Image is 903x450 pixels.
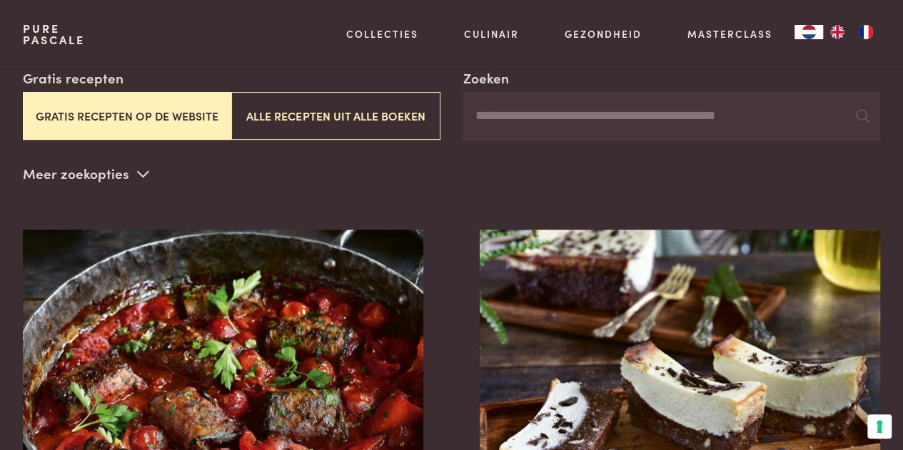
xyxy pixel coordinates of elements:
label: Zoeken [463,68,508,88]
a: Masterclass [687,26,772,41]
button: Alle recepten uit alle boeken [231,92,440,140]
a: Gezondheid [565,26,642,41]
aside: Language selected: Nederlands [794,25,880,39]
p: Meer zoekopties [23,163,149,185]
a: Culinair [464,26,519,41]
a: NL [794,25,823,39]
a: FR [852,25,880,39]
button: Gratis recepten op de website [23,92,231,140]
a: EN [823,25,852,39]
div: Language [794,25,823,39]
a: PurePascale [23,23,85,46]
label: Gratis recepten [23,68,123,88]
button: Uw voorkeuren voor toestemming voor trackingtechnologieën [867,414,892,439]
ul: Language list [823,25,880,39]
a: Collecties [346,26,418,41]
